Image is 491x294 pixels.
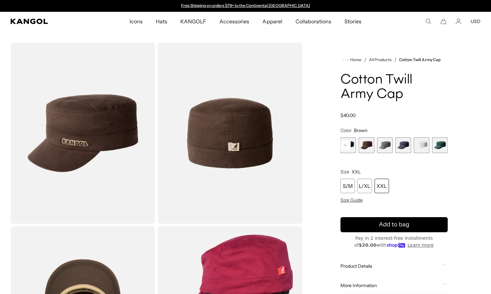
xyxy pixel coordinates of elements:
span: Size [340,169,349,175]
label: Pine [432,137,448,153]
span: Stories [344,12,361,31]
div: Announcement [178,3,313,9]
div: S/M [340,179,355,193]
img: color-brown [158,43,302,224]
button: Add to bag [340,217,448,232]
div: 4 of 9 [340,137,356,153]
div: 6 of 9 [377,137,393,153]
span: Home [349,57,361,62]
span: Color [340,127,352,133]
h1: Cotton Twill Army Cap [340,73,448,102]
nav: breadcrumbs [340,56,448,64]
span: KANGOLF [180,12,206,31]
span: Product Details [340,263,440,269]
li: / [361,56,366,64]
a: Icons [123,12,149,31]
label: White [414,137,429,153]
label: Black [340,137,356,153]
summary: Search here [425,18,431,24]
span: Icons [130,12,143,31]
div: 7 of 9 [395,137,411,153]
img: color-brown [10,43,155,224]
button: Cart [440,18,446,24]
a: Collaborations [289,12,338,31]
slideshow-component: Announcement bar [178,3,313,9]
a: Free Shipping on orders $79+ to the Continental [GEOGRAPHIC_DATA] [181,3,310,8]
label: Brown [359,137,375,153]
a: All Products [369,57,392,62]
span: Hats [156,12,167,31]
a: Hats [149,12,174,31]
span: Add to bag [379,220,409,229]
a: Apparel [256,12,289,31]
a: Cotton Twill Army Cap [399,57,440,62]
span: Apparel [262,12,282,31]
div: 5 of 9 [359,137,375,153]
a: Accessories [213,12,256,31]
div: 9 of 9 [432,137,448,153]
div: 8 of 9 [414,137,429,153]
span: Brown [354,127,367,133]
label: Grey [377,137,393,153]
a: Stories [338,12,368,31]
div: 1 of 2 [178,3,313,9]
a: Home [343,57,361,63]
label: Navy [395,137,411,153]
li: / [392,56,397,64]
span: Accessories [219,12,249,31]
a: Account [456,18,461,24]
div: XXL [375,179,389,193]
a: Kangol [10,19,85,24]
span: Size Guide [340,197,363,203]
span: Collaborations [296,12,331,31]
div: L/XL [358,179,372,193]
span: XXL [352,169,361,175]
a: KANGOLF [174,12,213,31]
span: More Information [340,283,440,288]
button: USD [471,18,481,24]
span: $40.00 [340,112,356,118]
